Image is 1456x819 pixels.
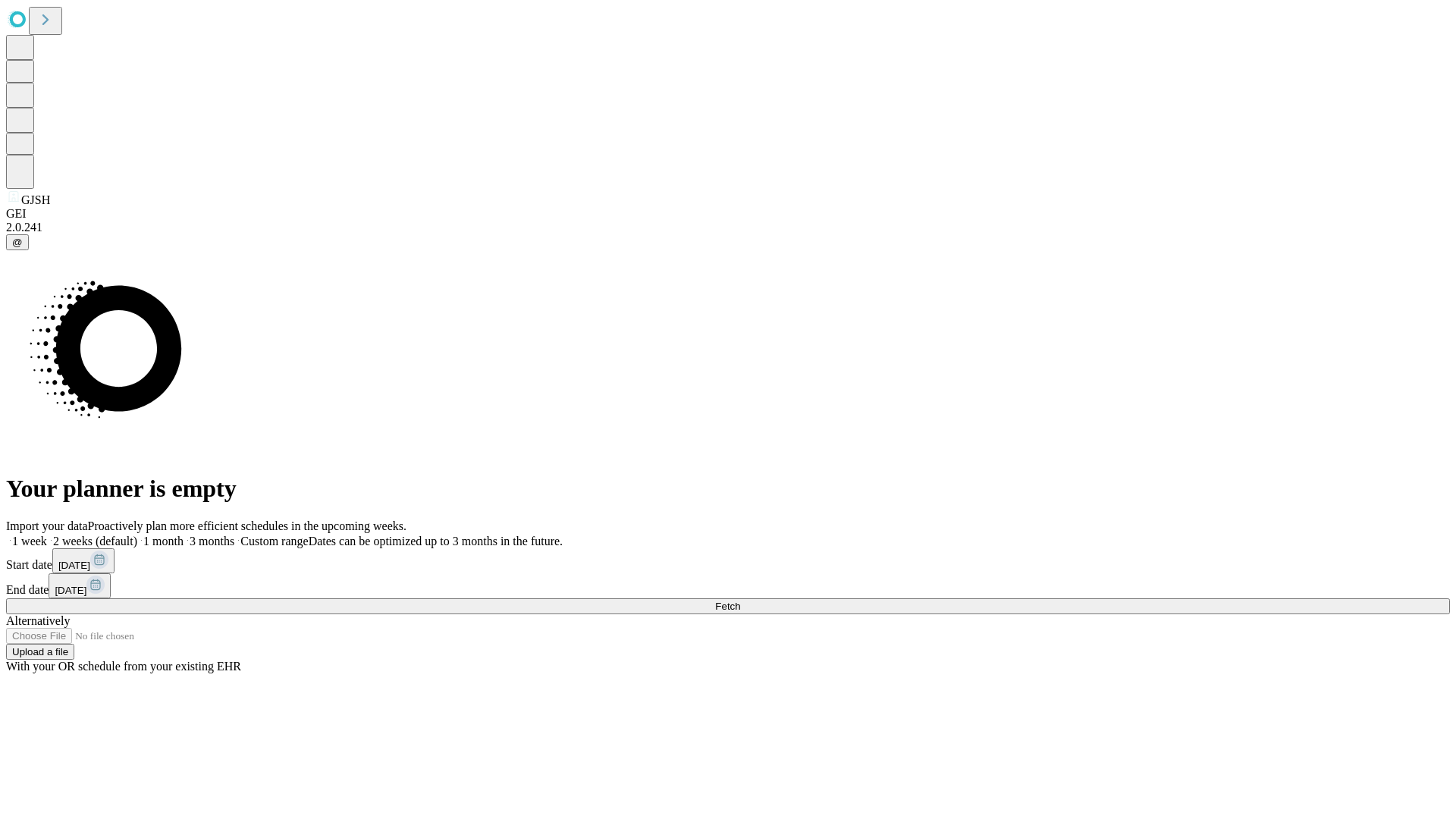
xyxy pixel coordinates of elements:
h1: Your planner is empty [6,475,1450,503]
span: 1 week [12,535,47,548]
span: Proactively plan more efficient schedules in the upcoming weeks. [88,519,406,532]
span: Fetch [715,601,740,612]
span: Custom range [240,535,308,548]
span: @ [12,237,23,248]
div: Start date [6,548,1450,573]
button: Upload a file [6,644,74,660]
span: Import your data [6,519,88,532]
span: GJSH [21,193,50,206]
span: Alternatively [6,614,70,627]
span: 2 weeks (default) [53,535,137,548]
button: Fetch [6,598,1450,614]
div: 2.0.241 [6,221,1450,234]
span: 3 months [190,535,234,548]
button: [DATE] [52,548,115,573]
div: End date [6,573,1450,598]
span: [DATE] [58,560,90,571]
span: [DATE] [55,585,86,596]
button: @ [6,234,29,250]
span: Dates can be optimized up to 3 months in the future. [309,535,563,548]
span: With your OR schedule from your existing EHR [6,660,241,673]
div: GEI [6,207,1450,221]
span: 1 month [143,535,184,548]
button: [DATE] [49,573,111,598]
